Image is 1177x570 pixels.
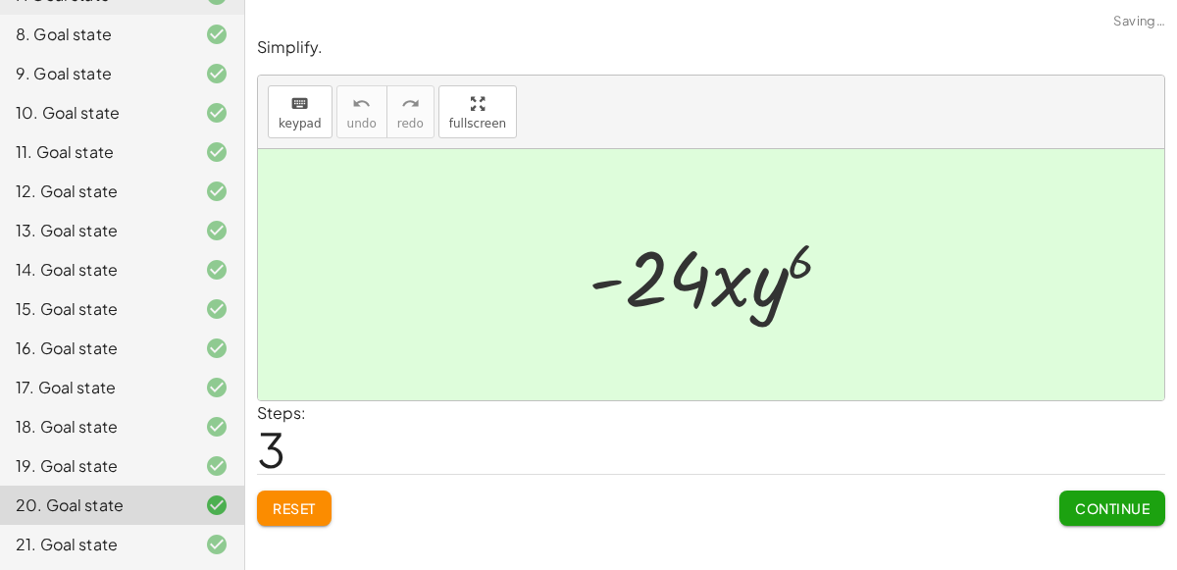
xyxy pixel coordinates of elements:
[268,85,333,138] button: keyboardkeypad
[257,36,1165,59] p: Simplify.
[16,140,174,164] div: 11. Goal state
[16,101,174,125] div: 10. Goal state
[205,219,229,242] i: Task finished and correct.
[16,376,174,399] div: 17. Goal state
[16,337,174,360] div: 16. Goal state
[273,499,316,517] span: Reset
[205,23,229,46] i: Task finished and correct.
[257,491,332,526] button: Reset
[205,337,229,360] i: Task finished and correct.
[279,117,322,130] span: keypad
[205,493,229,517] i: Task finished and correct.
[205,297,229,321] i: Task finished and correct.
[16,297,174,321] div: 15. Goal state
[257,419,285,479] span: 3
[205,140,229,164] i: Task finished and correct.
[1059,491,1165,526] button: Continue
[205,376,229,399] i: Task finished and correct.
[205,533,229,556] i: Task finished and correct.
[1113,12,1165,31] span: Saving…
[205,180,229,203] i: Task finished and correct.
[397,117,424,130] span: redo
[16,23,174,46] div: 8. Goal state
[257,402,306,423] label: Steps:
[352,92,371,116] i: undo
[347,117,377,130] span: undo
[16,415,174,439] div: 18. Goal state
[205,454,229,478] i: Task finished and correct.
[290,92,309,116] i: keyboard
[438,85,517,138] button: fullscreen
[16,258,174,282] div: 14. Goal state
[16,62,174,85] div: 9. Goal state
[205,101,229,125] i: Task finished and correct.
[401,92,420,116] i: redo
[449,117,506,130] span: fullscreen
[205,415,229,439] i: Task finished and correct.
[205,62,229,85] i: Task finished and correct.
[386,85,435,138] button: redoredo
[16,180,174,203] div: 12. Goal state
[336,85,387,138] button: undoundo
[16,533,174,556] div: 21. Goal state
[16,454,174,478] div: 19. Goal state
[205,258,229,282] i: Task finished and correct.
[1075,499,1150,517] span: Continue
[16,219,174,242] div: 13. Goal state
[16,493,174,517] div: 20. Goal state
